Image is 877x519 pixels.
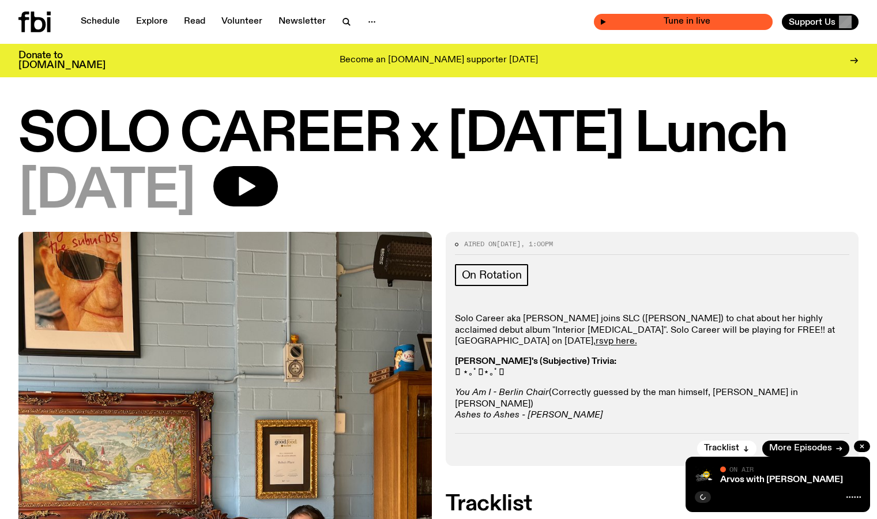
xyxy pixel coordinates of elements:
a: Read [177,14,212,30]
button: On AirArvos with [PERSON_NAME]Tune in live [594,14,773,30]
p: Become an [DOMAIN_NAME] supporter [DATE] [340,55,538,66]
span: On Rotation [462,269,522,281]
h1: SOLO CAREER x [DATE] Lunch [18,110,859,161]
h3: Donate to [DOMAIN_NAME] [18,51,106,70]
span: Tracklist [704,444,739,453]
a: Newsletter [272,14,333,30]
span: Aired on [464,239,496,249]
strong: [PERSON_NAME]'s (Subjective) Trivia: [455,357,616,366]
span: Tune in live [607,17,767,26]
a: Schedule [74,14,127,30]
span: , 1:00pm [521,239,553,249]
a: Arvos with [PERSON_NAME] [720,475,843,484]
em: You Am I - Berlin Chair [455,388,549,397]
button: Support Us [782,14,859,30]
span: On Air [729,465,754,473]
p: Solo Career aka [PERSON_NAME] joins SLC ([PERSON_NAME]) to chat about her highly acclaimed debut ... [455,314,850,347]
p: 𓇼 ⋆｡˚ 𓆝⋆｡˚ 𓇼 [455,356,850,378]
span: More Episodes [769,444,832,453]
a: On Rotation [455,264,529,286]
em: Ashes to Ashes - [PERSON_NAME] [455,411,603,420]
a: More Episodes [762,441,849,457]
span: [DATE] [496,239,521,249]
p: (Correctly guessed by the man himself, [PERSON_NAME] in [PERSON_NAME]) [455,388,850,421]
span: [DATE] [18,166,195,218]
button: Tracklist [697,441,756,457]
a: rsvp here. [596,337,637,346]
a: Explore [129,14,175,30]
h2: Tracklist [446,494,859,514]
img: A stock image of a grinning sun with sunglasses, with the text Good Afternoon in cursive [695,466,713,484]
a: Volunteer [214,14,269,30]
span: Support Us [789,17,835,27]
